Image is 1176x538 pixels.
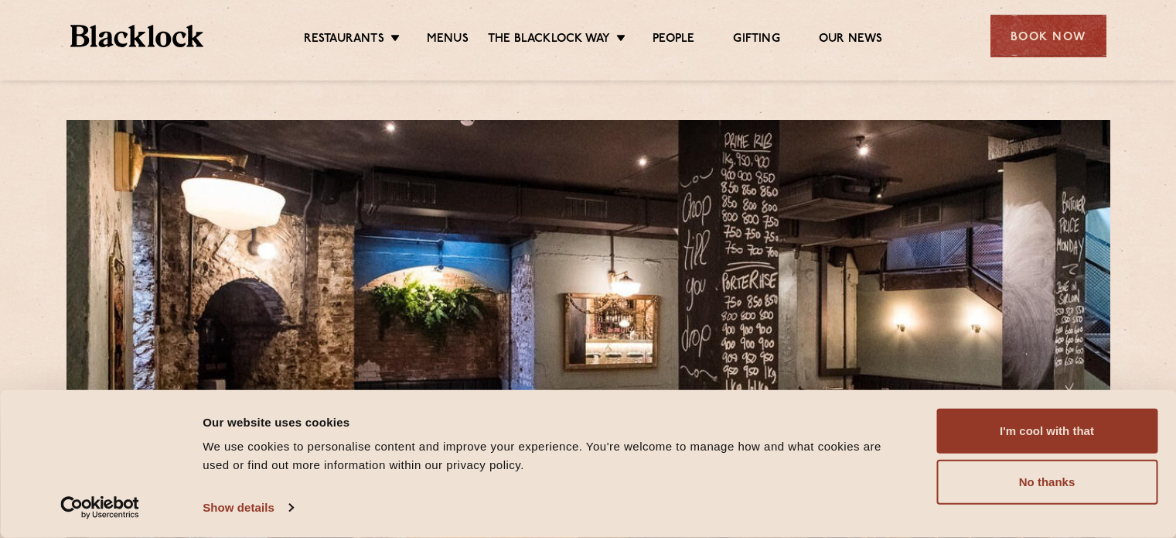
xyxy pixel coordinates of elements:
a: Menus [427,32,469,49]
button: No thanks [936,460,1157,505]
div: Book Now [990,15,1106,57]
a: Our News [819,32,883,49]
a: Usercentrics Cookiebot - opens in a new window [32,496,168,519]
div: We use cookies to personalise content and improve your experience. You're welcome to manage how a... [203,437,902,475]
a: Show details [203,496,292,519]
a: Gifting [733,32,779,49]
a: The Blacklock Way [488,32,610,49]
a: Restaurants [304,32,384,49]
img: BL_Textured_Logo-footer-cropped.svg [70,25,204,47]
button: I'm cool with that [936,409,1157,454]
div: Our website uses cookies [203,413,902,431]
a: People [653,32,694,49]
